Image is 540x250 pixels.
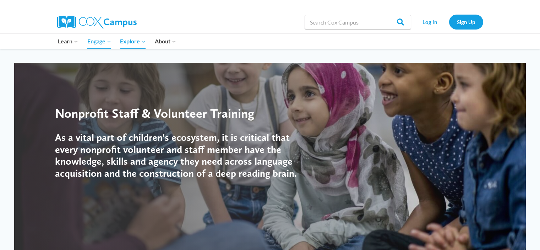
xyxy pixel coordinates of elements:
[54,34,181,49] nav: Primary Navigation
[415,15,483,29] nav: Secondary Navigation
[87,37,111,46] span: Engage
[55,106,307,121] div: Nonprofit Staff & Volunteer Training
[120,37,146,46] span: Explore
[155,37,176,46] span: About
[58,37,78,46] span: Learn
[415,15,446,29] a: Log In
[449,15,483,29] a: Sign Up
[57,16,137,28] img: Cox Campus
[305,15,411,29] input: Search Cox Campus
[55,132,307,179] h4: As a vital part of children's ecosystem, it is critical that every nonprofit volunteer and staff ...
